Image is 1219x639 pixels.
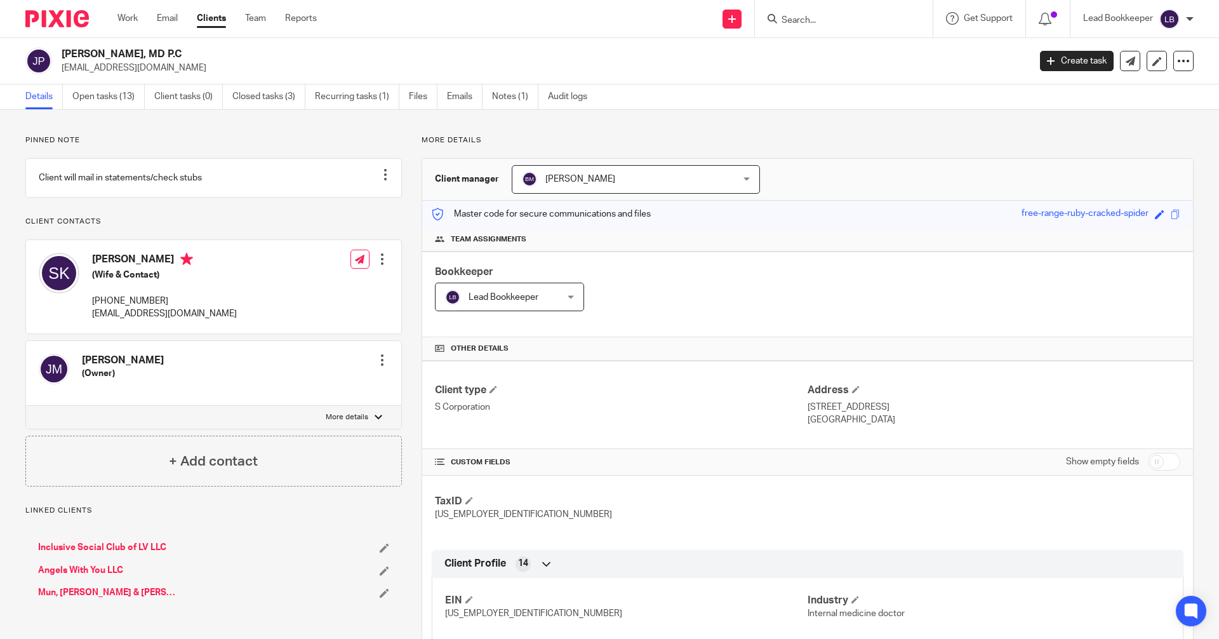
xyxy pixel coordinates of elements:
p: [GEOGRAPHIC_DATA] [808,414,1180,426]
h4: Client type [435,384,808,397]
h4: + Add contact [169,452,258,471]
a: Angels With You LLC [38,564,123,577]
span: Lead Bookkeeper [469,293,538,302]
h2: [PERSON_NAME], MD P.C [62,48,829,61]
p: Client contacts [25,217,402,227]
p: Lead Bookkeeper [1083,12,1153,25]
p: [PHONE_NUMBER] [92,295,237,307]
h5: (Owner) [82,367,164,380]
h4: CUSTOM FIELDS [435,457,808,467]
a: Files [409,84,437,109]
span: 14 [518,557,528,570]
img: Pixie [25,10,89,27]
span: Get Support [964,14,1013,23]
a: Client tasks (0) [154,84,223,109]
p: Linked clients [25,506,402,516]
a: Work [117,12,138,25]
label: Show empty fields [1066,455,1139,468]
img: svg%3E [25,48,52,74]
h4: EIN [445,594,808,607]
h4: [PERSON_NAME] [82,354,164,367]
img: svg%3E [445,290,460,305]
h3: Client manager [435,173,499,185]
a: Mun, [PERSON_NAME] & [PERSON_NAME] [38,586,178,599]
input: Search [780,15,895,27]
a: Open tasks (13) [72,84,145,109]
span: Other details [451,344,509,354]
a: Inclusive Social Club of LV LLC [38,541,166,554]
a: Recurring tasks (1) [315,84,399,109]
img: svg%3E [522,172,537,187]
h5: (Wife & Contact) [92,269,237,281]
span: Client Profile [444,557,506,570]
p: More details [326,412,368,422]
p: [EMAIL_ADDRESS][DOMAIN_NAME] [92,307,237,320]
a: Emails [447,84,483,109]
p: Master code for secure communications and files [432,208,651,220]
p: Pinned note [25,135,402,145]
h4: [PERSON_NAME] [92,253,237,269]
img: svg%3E [39,354,69,384]
span: Bookkeeper [435,267,493,277]
span: [US_EMPLOYER_IDENTIFICATION_NUMBER] [445,609,622,618]
a: Details [25,84,63,109]
a: Audit logs [548,84,597,109]
a: Email [157,12,178,25]
p: [STREET_ADDRESS] [808,401,1180,414]
span: Team assignments [451,234,526,245]
img: svg%3E [39,253,79,293]
i: Primary [180,253,193,266]
p: [EMAIL_ADDRESS][DOMAIN_NAME] [62,62,1021,74]
div: free-range-ruby-cracked-spider [1022,207,1149,222]
a: Create task [1040,51,1114,71]
p: S Corporation [435,401,808,414]
a: Clients [197,12,226,25]
a: Team [245,12,266,25]
h4: TaxID [435,495,808,508]
a: Closed tasks (3) [232,84,305,109]
a: Notes (1) [492,84,538,109]
a: Reports [285,12,317,25]
h4: Industry [808,594,1170,607]
h4: Address [808,384,1180,397]
span: Internal medicine doctor [808,609,905,618]
span: [US_EMPLOYER_IDENTIFICATION_NUMBER] [435,510,612,519]
img: svg%3E [1159,9,1180,29]
span: [PERSON_NAME] [545,175,615,184]
p: More details [422,135,1194,145]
